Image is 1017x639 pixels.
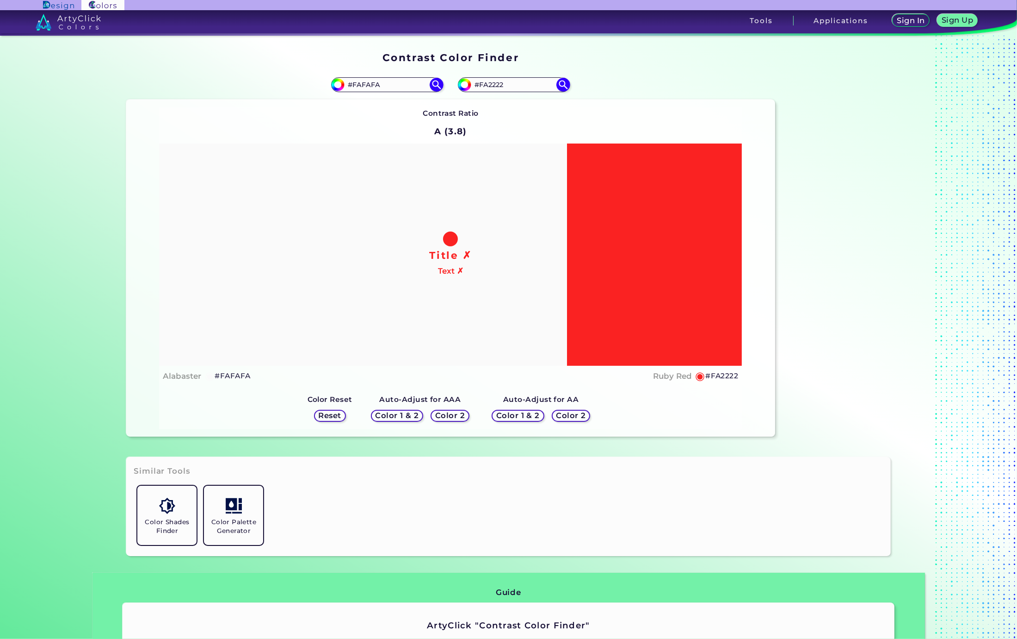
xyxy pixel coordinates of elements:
a: Sign Up [939,15,976,26]
h5: Color Shades Finder [141,518,193,535]
img: icon search [430,78,444,92]
h2: ArtyClick "Contrast Color Finder" [275,620,741,632]
h5: Sign In [898,17,923,24]
h4: Alabaster [163,370,201,383]
strong: Contrast Ratio [423,109,479,118]
h5: ◉ [205,370,215,382]
strong: Auto-Adjust for AA [503,395,579,404]
h5: #FA2222 [705,370,738,382]
a: Sign In [894,15,928,26]
h3: Guide [496,587,521,598]
strong: Color Reset [308,395,352,404]
img: ArtyClick Design logo [43,1,74,10]
h1: Contrast Color Finder [382,50,519,64]
h5: Color 1 & 2 [498,412,537,419]
h5: Color Palette Generator [208,518,259,535]
h5: Color 2 [557,412,584,419]
a: Color Shades Finder [134,482,200,549]
img: icon_color_shades.svg [159,498,175,514]
img: icon search [556,78,570,92]
h4: Ruby Red [653,370,692,383]
h3: Applications [814,17,868,24]
h5: Sign Up [943,17,972,24]
h5: Color 1 & 2 [377,412,417,419]
strong: Auto-Adjust for AAA [379,395,461,404]
a: Color Palette Generator [200,482,267,549]
h1: Title ✗ [429,248,472,262]
input: type color 1.. [345,79,431,91]
h5: Color 2 [437,412,463,419]
img: logo_artyclick_colors_white.svg [36,14,101,31]
h5: #FAFAFA [215,370,250,382]
h5: ◉ [695,370,705,382]
h2: A (3.8) [430,121,471,142]
input: type color 2.. [471,79,557,91]
img: icon_col_pal_col.svg [226,498,242,514]
h5: Reset [320,412,340,419]
h4: Text ✗ [438,264,463,278]
h3: Tools [750,17,772,24]
h3: Similar Tools [134,466,190,477]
